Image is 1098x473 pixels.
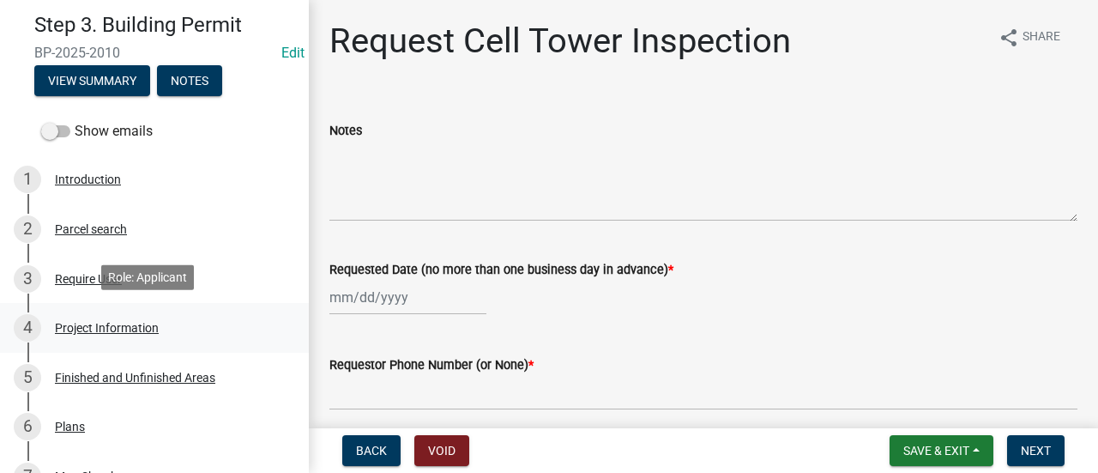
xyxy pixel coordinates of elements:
[14,215,41,243] div: 2
[356,444,387,458] span: Back
[1023,27,1060,48] span: Share
[55,173,121,185] div: Introduction
[157,65,222,96] button: Notes
[14,364,41,391] div: 5
[329,360,534,372] label: Requestor Phone Number (or None)
[55,322,159,334] div: Project Information
[903,444,969,458] span: Save & Exit
[890,435,993,466] button: Save & Exit
[14,314,41,342] div: 4
[55,372,215,384] div: Finished and Unfinished Areas
[281,45,305,61] a: Edit
[14,413,41,440] div: 6
[1007,435,1065,466] button: Next
[55,273,122,285] div: Require User
[342,435,401,466] button: Back
[55,223,127,235] div: Parcel search
[414,435,469,466] button: Void
[34,13,295,38] h4: Step 3. Building Permit
[34,45,274,61] span: BP-2025-2010
[14,166,41,193] div: 1
[55,421,85,433] div: Plans
[1021,444,1051,458] span: Next
[157,75,222,88] wm-modal-confirm: Notes
[34,75,150,88] wm-modal-confirm: Summary
[985,21,1074,54] button: shareShare
[41,121,153,142] label: Show emails
[329,21,791,62] h1: Request Cell Tower Inspection
[101,264,194,289] div: Role: Applicant
[998,27,1019,48] i: share
[281,45,305,61] wm-modal-confirm: Edit Application Number
[329,264,673,276] label: Requested Date (no more than one business day in advance)
[329,125,362,137] label: Notes
[34,65,150,96] button: View Summary
[329,280,486,315] input: mm/dd/yyyy
[14,265,41,293] div: 3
